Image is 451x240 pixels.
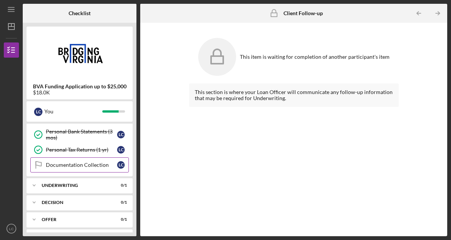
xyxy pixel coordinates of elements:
div: L C [34,108,42,116]
div: 0 / 1 [113,217,127,222]
div: This section is where your Loan Officer will communicate any follow-up information that may be re... [195,89,393,101]
div: 0 / 1 [113,183,127,188]
div: L C [117,146,125,154]
b: BVA Funding Application up to $25,000 [33,83,127,89]
div: $18.0K [33,89,127,96]
b: Client Follow-up [283,10,323,16]
div: Documentation Collection [46,162,117,168]
a: Personal Tax Returns (1 yr)LC [30,142,129,157]
a: Personal Bank Statements (3 mos)LC [30,127,129,142]
button: LC [4,221,19,236]
text: LC [9,227,14,231]
b: Checklist [69,10,91,16]
div: Personal Bank Statements (3 mos) [46,129,117,141]
div: 0 / 1 [113,200,127,205]
div: Personal Tax Returns (1 yr) [46,147,117,153]
img: Product logo [27,30,133,76]
div: L C [117,131,125,138]
div: This item is waiting for completion of another participant's item [240,54,390,60]
div: Decision [42,200,108,205]
div: You [44,105,102,118]
div: Underwriting [42,183,108,188]
a: Documentation CollectionLC [30,157,129,173]
div: L C [117,161,125,169]
div: Offer [42,217,108,222]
